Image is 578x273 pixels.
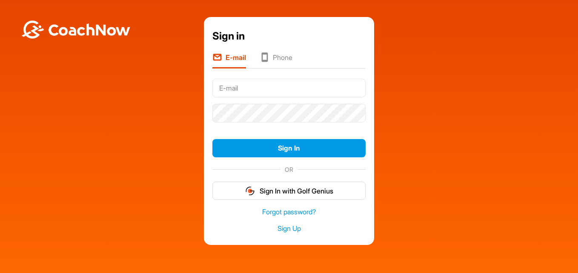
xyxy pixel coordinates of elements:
[212,224,366,233] a: Sign Up
[212,139,366,157] button: Sign In
[212,28,366,44] div: Sign in
[20,20,131,39] img: BwLJSsUCoWCh5upNqxVrqldRgqLPVwmV24tXu5FoVAoFEpwwqQ3VIfuoInZCoVCoTD4vwADAC3ZFMkVEQFDAAAAAElFTkSuQmCC
[260,52,292,68] li: Phone
[280,165,298,174] span: OR
[212,79,366,97] input: E-mail
[245,186,255,196] img: gg_logo
[212,207,366,217] a: Forgot password?
[212,182,366,200] button: Sign In with Golf Genius
[212,52,246,68] li: E-mail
